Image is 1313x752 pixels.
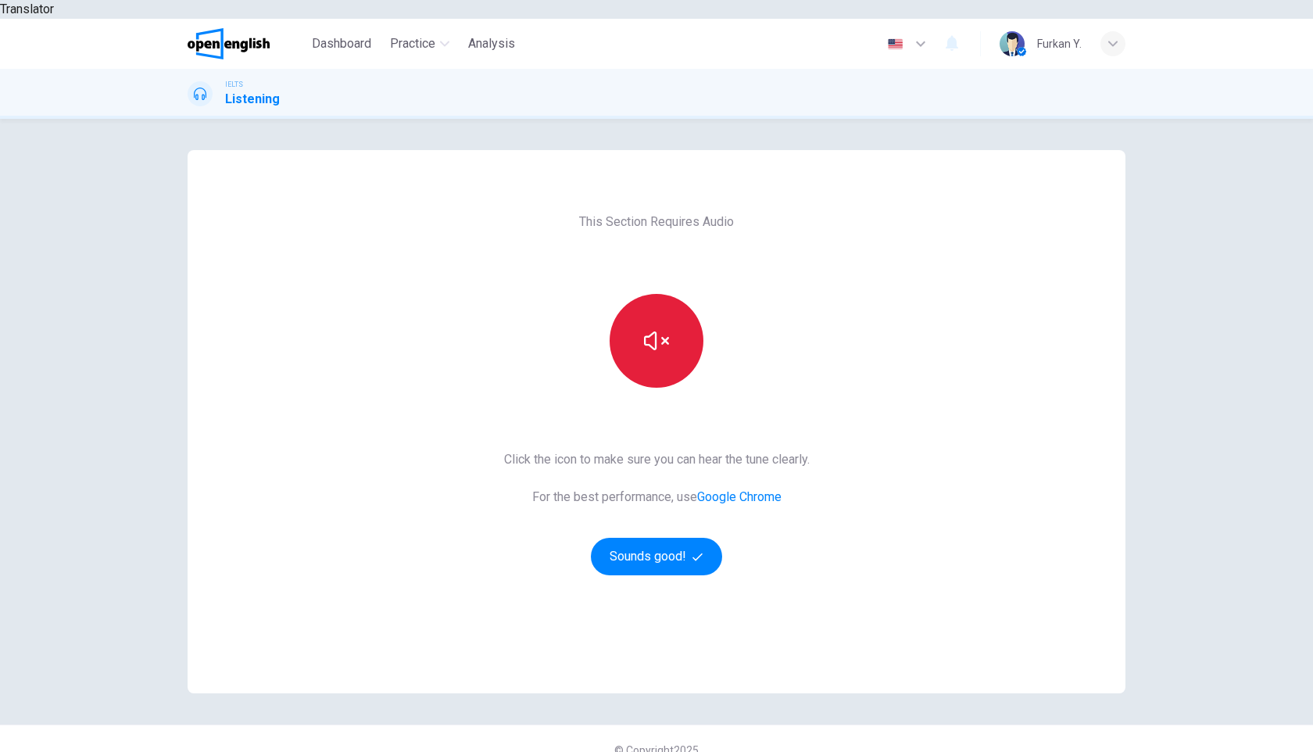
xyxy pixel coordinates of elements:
h1: Listening [225,90,280,109]
img: en [885,38,905,50]
a: Google Chrome [697,489,782,504]
span: This Section Requires Audio [579,213,734,231]
span: Dashboard [312,34,371,53]
span: IELTS [225,79,243,90]
button: Sounds good! [591,538,722,575]
img: OpenEnglish logo [188,28,270,59]
button: Analysis [462,30,521,58]
span: Click the icon to make sure you can hear the tune clearly. [504,450,810,469]
span: Practice [390,34,435,53]
button: Practice [384,30,456,58]
div: Furkan Y. [1037,34,1082,53]
span: Analysis [468,34,515,53]
button: Dashboard [306,30,377,58]
a: OpenEnglish logo [188,28,306,59]
span: For the best performance, use [504,488,810,507]
img: Profile picture [1000,31,1025,56]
